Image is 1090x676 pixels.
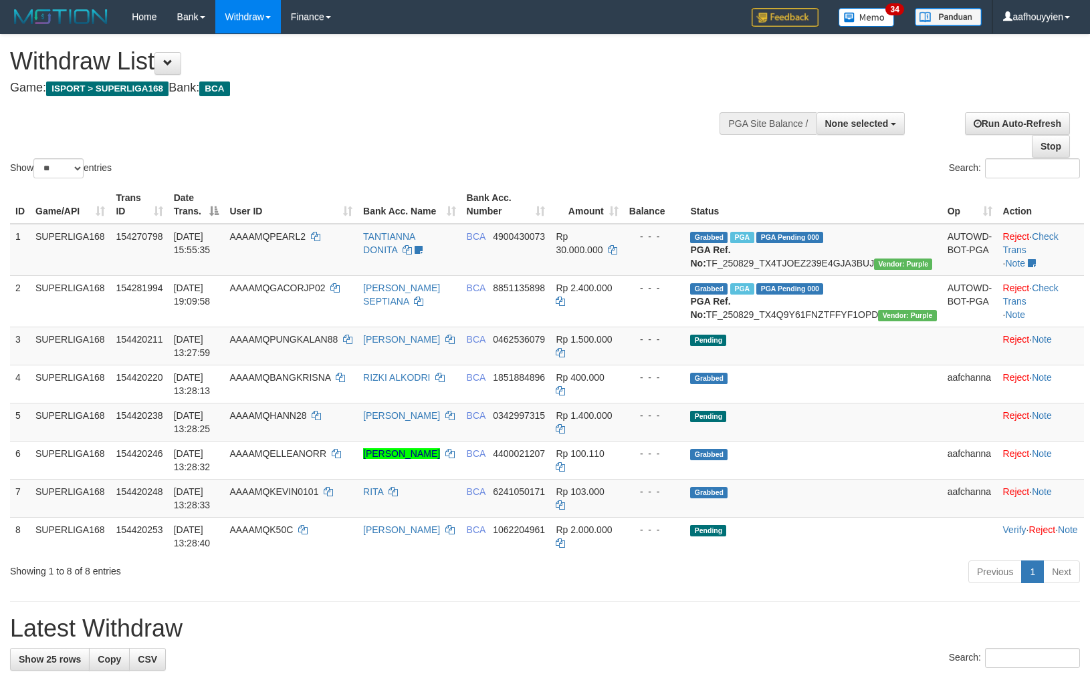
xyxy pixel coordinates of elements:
td: SUPERLIGA168 [30,517,110,555]
th: Action [998,186,1084,224]
span: 154420211 [116,334,162,345]
span: Grabbed [690,487,728,498]
span: Pending [690,525,726,536]
span: BCA [467,372,485,383]
a: Note [1005,258,1025,269]
span: AAAAMQBANGKRISNA [229,372,330,383]
td: · [998,441,1084,479]
span: [DATE] 15:55:35 [174,231,211,255]
span: Show 25 rows [19,654,81,665]
span: BCA [467,410,485,421]
td: SUPERLIGA168 [30,403,110,441]
th: Amount: activate to sort column ascending [550,186,623,224]
td: SUPERLIGA168 [30,479,110,517]
span: Copy 8851135898 to clipboard [493,283,545,293]
span: 154420253 [116,524,162,535]
a: [PERSON_NAME] SEPTIANA [363,283,440,307]
td: 2 [10,275,30,327]
td: · [998,479,1084,517]
span: AAAAMQHANN28 [229,410,306,421]
span: 34 [885,3,903,15]
td: 1 [10,224,30,276]
span: [DATE] 13:28:25 [174,410,211,434]
td: 8 [10,517,30,555]
a: Reject [1003,334,1030,345]
span: AAAAMQPEARL2 [229,231,306,242]
span: Pending [690,335,726,346]
label: Show entries [10,158,112,178]
div: - - - [629,333,680,346]
span: BCA [467,231,485,242]
b: PGA Ref. No: [690,244,730,269]
a: [PERSON_NAME] [363,448,440,459]
td: SUPERLIGA168 [30,224,110,276]
td: TF_250829_TX4TJOEZ239E4GJA3BUJ [685,224,942,276]
img: Feedback.jpg [752,8,819,27]
span: Copy 1062204961 to clipboard [493,524,545,535]
span: Copy 0462536079 to clipboard [493,334,545,345]
span: Copy 4400021207 to clipboard [493,448,545,459]
span: ISPORT > SUPERLIGA168 [46,81,169,96]
th: Bank Acc. Name: activate to sort column ascending [358,186,461,224]
div: - - - [629,371,680,384]
b: PGA Ref. No: [690,296,730,320]
span: Rp 2.000.000 [556,524,612,535]
span: [DATE] 13:28:33 [174,486,211,510]
span: Rp 1.500.000 [556,334,612,345]
td: aafchanna [942,441,998,479]
div: - - - [629,230,680,243]
span: None selected [825,118,889,129]
td: aafchanna [942,365,998,403]
span: Rp 30.000.000 [556,231,603,255]
td: 7 [10,479,30,517]
td: · [998,365,1084,403]
div: - - - [629,281,680,295]
div: PGA Site Balance / [720,112,816,135]
th: Bank Acc. Number: activate to sort column ascending [461,186,551,224]
label: Search: [949,648,1080,668]
td: · [998,327,1084,365]
span: AAAAMQGACORJP02 [229,283,325,293]
span: Copy 4900430073 to clipboard [493,231,545,242]
div: - - - [629,485,680,498]
h1: Latest Withdraw [10,615,1080,642]
h4: Game: Bank: [10,81,714,95]
a: Reject [1003,231,1030,242]
span: 154420246 [116,448,162,459]
span: 154281994 [116,283,162,293]
th: Balance [624,186,685,224]
th: Game/API: activate to sort column ascending [30,186,110,224]
div: Showing 1 to 8 of 8 entries [10,559,444,578]
span: Rp 1.400.000 [556,410,612,421]
a: [PERSON_NAME] [363,334,440,345]
td: AUTOWD-BOT-PGA [942,275,998,327]
a: RITA [363,486,383,497]
a: Stop [1032,135,1070,158]
span: [DATE] 13:27:59 [174,334,211,358]
span: 154270798 [116,231,162,242]
td: 5 [10,403,30,441]
td: · · [998,517,1084,555]
td: SUPERLIGA168 [30,365,110,403]
td: 3 [10,327,30,365]
td: SUPERLIGA168 [30,441,110,479]
span: BCA [467,334,485,345]
a: Reject [1028,524,1055,535]
th: User ID: activate to sort column ascending [224,186,358,224]
span: Grabbed [690,232,728,243]
th: Status [685,186,942,224]
a: Note [1058,524,1078,535]
a: Note [1032,410,1052,421]
a: Next [1043,560,1080,583]
span: 154420248 [116,486,162,497]
span: BCA [467,524,485,535]
span: Rp 103.000 [556,486,604,497]
a: Note [1032,372,1052,383]
span: Rp 100.110 [556,448,604,459]
a: Verify [1003,524,1026,535]
th: Trans ID: activate to sort column ascending [110,186,168,224]
a: Reject [1003,486,1030,497]
label: Search: [949,158,1080,178]
td: · [998,403,1084,441]
span: Copy 0342997315 to clipboard [493,410,545,421]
